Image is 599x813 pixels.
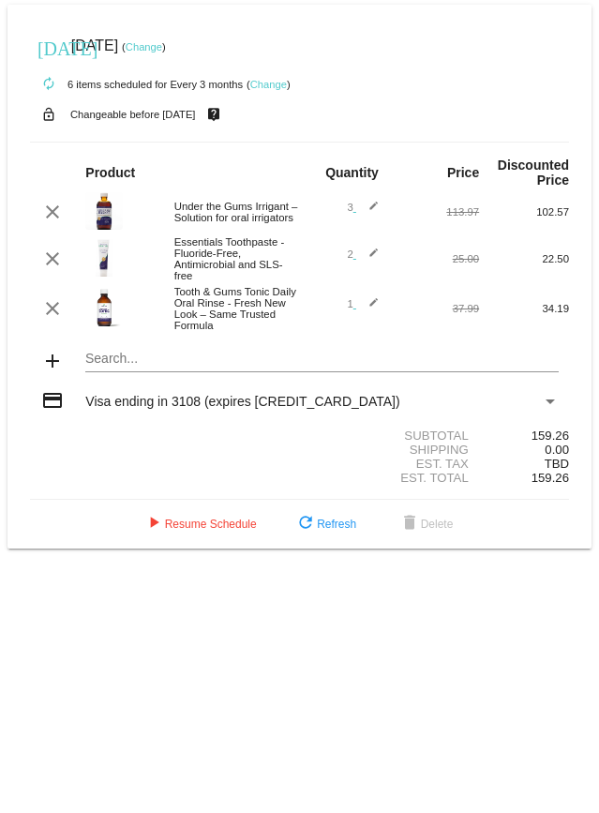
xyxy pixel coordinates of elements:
div: 22.50 [479,253,569,264]
input: Search... [85,352,558,367]
span: Delete [398,518,454,531]
span: 1 [347,298,379,309]
div: Shipping [299,443,479,457]
strong: Quantity [325,165,379,180]
div: Subtotal [299,429,479,443]
strong: Product [85,165,135,180]
div: Tooth & Gums Tonic Daily Oral Rinse - Fresh New Look – Same Trusted Formula [165,286,300,331]
div: 25.00 [389,253,479,264]
mat-icon: add [41,350,64,372]
img: B079C5SZ5X.Main-7.png [85,239,123,277]
div: 102.57 [479,206,569,218]
small: 6 items scheduled for Every 3 months [30,79,243,90]
small: ( ) [122,41,166,53]
mat-select: Payment Method [85,394,558,409]
mat-icon: edit [356,248,379,270]
div: Under the Gums Irrigant – Solution for oral irrigators [165,201,300,223]
a: Change [250,79,287,90]
div: Est. Tax [299,457,479,471]
mat-icon: clear [41,297,64,320]
mat-icon: edit [356,201,379,223]
mat-icon: clear [41,248,64,270]
mat-icon: credit_card [41,389,64,412]
mat-icon: lock_open [37,102,60,127]
mat-icon: clear [41,201,64,223]
button: Refresh [279,507,371,541]
div: 37.99 [389,303,479,314]
mat-icon: play_arrow [142,513,165,535]
button: Resume Schedule [127,507,272,541]
mat-icon: autorenew [37,73,60,96]
mat-icon: [DATE] [37,36,60,58]
strong: Price [447,165,479,180]
span: 159.26 [532,471,569,485]
small: ( ) [247,79,291,90]
span: 3 [347,202,379,213]
div: 113.97 [389,206,479,218]
span: TBD [545,457,569,471]
img: Single-New-Tonic-Bottle.png [85,289,123,326]
mat-icon: refresh [294,513,317,535]
img: B00C1Q00CO.main-1.png [85,192,123,230]
div: Essentials Toothpaste - Fluoride-Free, Antimicrobial and SLS-free [165,236,300,281]
strong: Discounted Price [498,158,569,188]
span: 2 [347,248,379,260]
span: Refresh [294,518,356,531]
mat-icon: edit [356,297,379,320]
div: 34.19 [479,303,569,314]
a: Change [126,41,162,53]
span: 0.00 [545,443,569,457]
small: Changeable before [DATE] [70,109,196,120]
div: Est. Total [299,471,479,485]
span: Resume Schedule [142,518,257,531]
span: Visa ending in 3108 (expires [CREDIT_CARD_DATA]) [85,394,399,409]
button: Delete [383,507,469,541]
div: 159.26 [479,429,569,443]
mat-icon: delete [398,513,421,535]
mat-icon: live_help [202,102,225,127]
